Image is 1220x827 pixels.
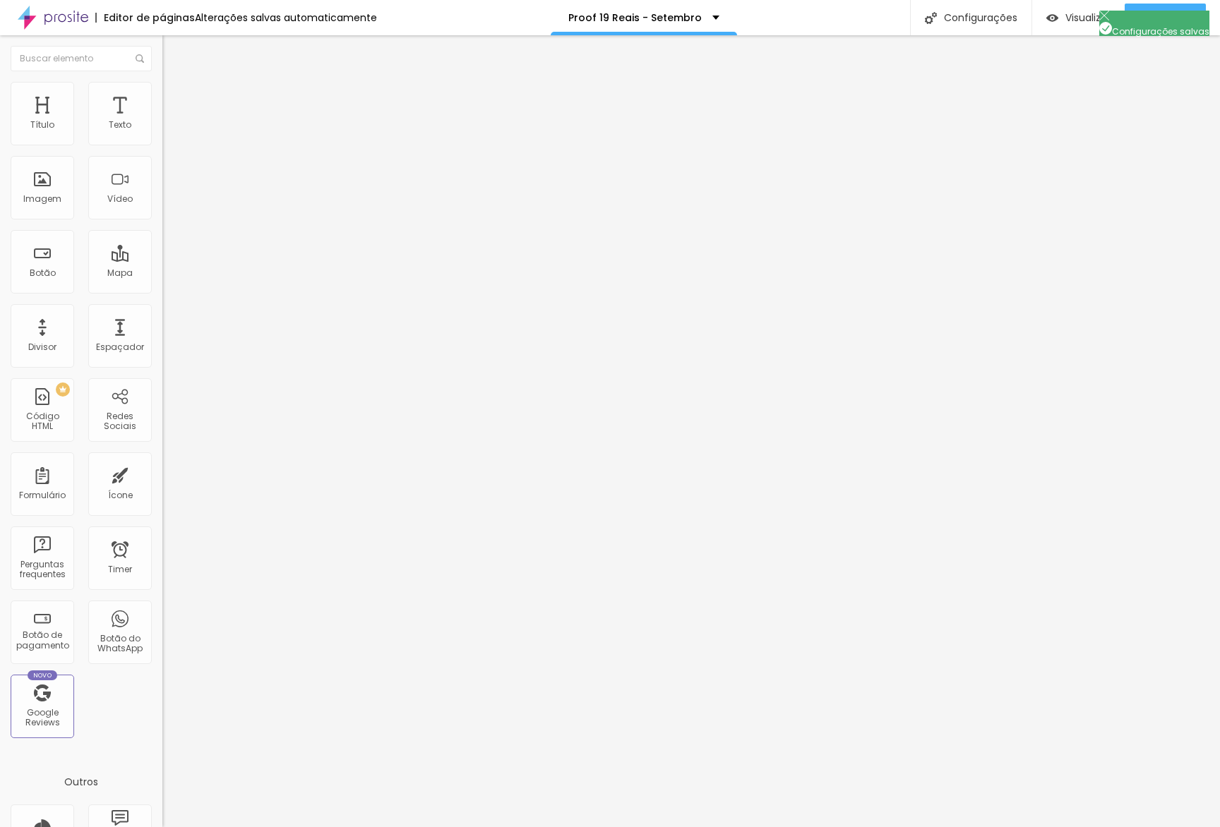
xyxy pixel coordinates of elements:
div: Ícone [108,490,133,500]
span: Configurações salvas [1099,25,1209,37]
div: Mapa [107,268,133,278]
div: Timer [108,565,132,574]
img: Icone [1099,11,1109,20]
div: Texto [109,120,131,130]
div: Imagem [23,194,61,204]
div: Perguntas frequentes [14,560,70,580]
div: Formulário [19,490,66,500]
img: Icone [136,54,144,63]
button: Publicar [1125,4,1206,32]
div: Alterações salvas automaticamente [195,13,377,23]
div: Vídeo [107,194,133,204]
iframe: Editor [162,35,1220,827]
div: Botão de pagamento [14,630,70,651]
button: Visualizar [1032,4,1125,32]
input: Buscar elemento [11,46,152,71]
div: Espaçador [96,342,144,352]
img: Icone [1099,22,1112,35]
span: Visualizar [1065,12,1111,23]
div: Título [30,120,54,130]
div: Código HTML [14,411,70,432]
div: Novo [28,670,58,680]
div: Redes Sociais [92,411,148,432]
div: Botão [30,268,56,278]
img: Icone [925,12,937,24]
p: Proof 19 Reais - Setembro [568,13,702,23]
img: view-1.svg [1046,12,1058,24]
div: Divisor [28,342,56,352]
div: Google Reviews [14,708,70,728]
div: Editor de páginas [95,13,195,23]
div: Botão do WhatsApp [92,634,148,654]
